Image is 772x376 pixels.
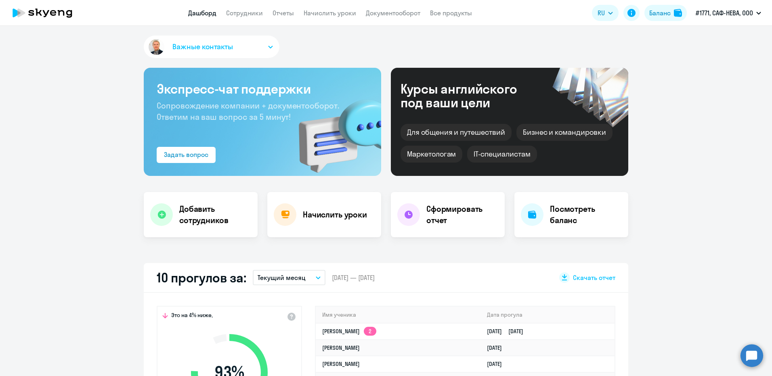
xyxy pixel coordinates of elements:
a: [PERSON_NAME] [322,360,360,368]
img: avatar [147,38,166,56]
span: Скачать отчет [573,273,615,282]
img: bg-img [287,85,381,176]
a: Дашборд [188,9,216,17]
span: Сопровождение компании + документооборот. Ответим на ваш вопрос за 5 минут! [157,100,339,122]
th: Имя ученика [316,307,480,323]
div: Баланс [649,8,671,18]
h3: Экспресс-чат поддержки [157,81,368,97]
button: #1771, САФ-НЕВА, ООО [692,3,765,23]
img: balance [674,9,682,17]
app-skyeng-badge: 2 [364,327,376,336]
a: [PERSON_NAME] [322,344,360,351]
span: [DATE] — [DATE] [332,273,375,282]
button: Текущий месяц [253,270,325,285]
span: Это на 4% ниже, [171,311,213,321]
p: Текущий месяц [258,273,306,282]
div: Для общения и путешествий [401,124,512,141]
div: IT-специалистам [467,146,537,163]
th: Дата прогула [480,307,615,323]
a: Документооборот [366,9,420,17]
span: RU [598,8,605,18]
div: Задать вопрос [164,150,208,159]
a: Сотрудники [226,9,263,17]
div: Бизнес и командировки [516,124,613,141]
div: Маркетологам [401,146,462,163]
a: Все продукты [430,9,472,17]
a: [PERSON_NAME]2 [322,328,376,335]
h4: Сформировать отчет [426,203,498,226]
a: Отчеты [273,9,294,17]
a: [DATE][DATE] [487,328,530,335]
div: Курсы английского под ваши цели [401,82,539,109]
h2: 10 прогулов за: [157,269,246,286]
p: #1771, САФ-НЕВА, ООО [696,8,753,18]
h4: Добавить сотрудников [179,203,251,226]
button: Важные контакты [144,36,279,58]
a: Начислить уроки [304,9,356,17]
button: Задать вопрос [157,147,216,163]
a: [DATE] [487,360,508,368]
button: RU [592,5,619,21]
h4: Посмотреть баланс [550,203,622,226]
span: Важные контакты [172,42,233,52]
h4: Начислить уроки [303,209,367,220]
button: Балансbalance [644,5,687,21]
a: [DATE] [487,344,508,351]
